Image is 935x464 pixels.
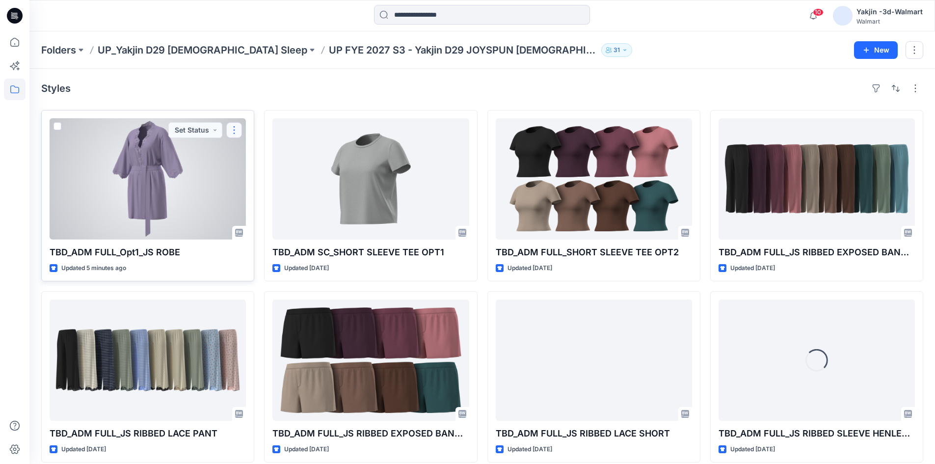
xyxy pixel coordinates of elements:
p: TBD_ADM FULL_JS RIBBED LACE PANT [50,427,246,440]
p: TBD_ADM FULL_Opt1_JS ROBE [50,246,246,259]
p: TBD_ADM FULL_JS RIBBED LACE SHORT [496,427,692,440]
span: 10 [813,8,824,16]
p: Updated [DATE] [284,263,329,273]
p: TBD_ADM SC_SHORT SLEEVE TEE OPT1 [272,246,469,259]
a: TBD_ADM FULL_Opt1_JS ROBE [50,118,246,240]
div: Walmart [856,18,923,25]
p: TBD_ADM FULL_JS RIBBED EXPOSED BAND SHORT [272,427,469,440]
p: TBD_ADM FULL_JS RIBBED SLEEVE HENLEY TOP [719,427,915,440]
p: Updated 5 minutes ago [61,263,126,273]
p: Updated [DATE] [284,444,329,455]
a: TBD_ADM FULL_SHORT SLEEVE TEE OPT2 [496,118,692,240]
a: Folders [41,43,76,57]
a: TBD_ADM SC_SHORT SLEEVE TEE OPT1 [272,118,469,240]
p: TBD_ADM FULL_JS RIBBED EXPOSED BAND PANT [719,246,915,259]
a: UP_Yakjin D29 [DEMOGRAPHIC_DATA] Sleep [98,43,307,57]
p: UP FYE 2027 S3 - Yakjin D29 JOYSPUN [DEMOGRAPHIC_DATA] Sleepwear [329,43,597,57]
p: Updated [DATE] [730,263,775,273]
p: Updated [DATE] [730,444,775,455]
h4: Styles [41,82,71,94]
p: Updated [DATE] [508,444,552,455]
p: TBD_ADM FULL_SHORT SLEEVE TEE OPT2 [496,246,692,259]
a: TBD_ADM FULL_JS RIBBED EXPOSED BAND PANT [719,118,915,240]
div: Yakjin -3d-Walmart [856,6,923,18]
p: Updated [DATE] [508,263,552,273]
a: TBD_ADM FULL_JS RIBBED EXPOSED BAND SHORT [272,300,469,421]
a: TBD_ADM FULL_JS RIBBED LACE PANT [50,300,246,421]
img: avatar [833,6,853,26]
button: 31 [601,43,632,57]
p: 31 [614,45,620,55]
p: Updated [DATE] [61,444,106,455]
button: New [854,41,898,59]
